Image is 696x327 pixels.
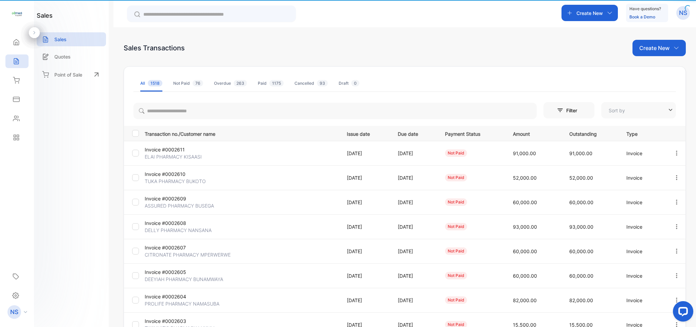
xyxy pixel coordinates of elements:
[145,219,209,227] p: Invoice #0002608
[513,224,537,230] span: 93,000.00
[626,248,659,255] p: Invoice
[54,36,67,43] p: Sales
[445,247,467,255] div: not paid
[347,150,384,157] p: [DATE]
[145,129,338,137] p: Transaction no./Customer name
[145,170,209,178] p: Invoice #0002610
[629,14,655,19] a: Book a Demo
[626,174,659,181] p: Invoice
[12,9,22,19] img: logo
[639,44,670,52] p: Create New
[10,308,18,316] p: NS
[37,50,106,64] a: Quotes
[569,248,593,254] span: 60,000.00
[626,272,659,279] p: Invoice
[347,129,384,137] p: Issue date
[445,272,467,279] div: not paid
[445,223,467,230] div: not paid
[37,67,106,82] a: Point of Sale
[398,272,431,279] p: [DATE]
[124,43,185,53] div: Sales Transactions
[398,297,431,304] p: [DATE]
[145,178,209,185] p: TUKA PHARMACY BUKOTO
[513,129,556,137] p: Amount
[513,199,537,205] span: 60,000.00
[145,317,209,325] p: Invoice #0002603
[339,80,359,86] div: Draft
[54,53,71,60] p: Quotes
[667,298,696,327] iframe: LiveChat chat widget
[398,150,431,157] p: [DATE]
[398,174,431,181] p: [DATE]
[145,202,214,209] p: ASSURED PHARMACY BUSEGA
[629,5,661,12] p: Have questions?
[513,297,537,303] span: 82,000.00
[632,40,686,56] button: Create New
[148,80,162,86] span: 1518
[351,80,359,86] span: 0
[569,150,592,156] span: 91,000.00
[626,199,659,206] p: Invoice
[37,32,106,46] a: Sales
[145,300,219,307] p: PROLIFE PHARMACY NAMASUBA
[398,129,431,137] p: Due date
[569,224,593,230] span: 93,000.00
[676,5,690,21] button: NS
[513,248,537,254] span: 60,000.00
[576,10,603,17] p: Create New
[37,11,53,20] h1: sales
[626,129,659,137] p: Type
[569,297,593,303] span: 82,000.00
[140,80,162,86] div: All
[398,199,431,206] p: [DATE]
[347,248,384,255] p: [DATE]
[347,223,384,230] p: [DATE]
[234,80,247,86] span: 263
[145,195,209,202] p: Invoice #0002609
[347,174,384,181] p: [DATE]
[347,199,384,206] p: [DATE]
[145,251,231,258] p: CITRONATE PHARMACY MPERWERWE
[513,150,536,156] span: 91,000.00
[145,268,209,276] p: Invoice #0002605
[295,80,328,86] div: Cancelled
[269,80,284,86] span: 1175
[626,297,659,304] p: Invoice
[193,80,203,86] span: 76
[445,296,467,304] div: not paid
[679,9,687,17] p: NS
[561,5,618,21] button: Create New
[398,223,431,230] p: [DATE]
[145,153,209,160] p: ELAI PHARMACY KISAASI
[513,175,537,181] span: 52,000.00
[601,102,676,118] button: Sort by
[145,276,223,283] p: DEEYIAH PHARMACY BUNAMWAYA
[145,244,209,251] p: Invoice #0002607
[347,272,384,279] p: [DATE]
[445,129,499,137] p: Payment Status
[445,198,467,206] div: not paid
[569,199,593,205] span: 60,000.00
[145,293,209,300] p: Invoice #0002604
[569,273,593,279] span: 60,000.00
[173,80,203,86] div: Not Paid
[347,297,384,304] p: [DATE]
[626,150,659,157] p: Invoice
[569,129,612,137] p: Outstanding
[145,227,212,234] p: DELLY PHARMACY NANSANA
[214,80,247,86] div: Overdue
[445,149,467,157] div: not paid
[258,80,284,86] div: Paid
[569,175,593,181] span: 52,000.00
[317,80,328,86] span: 93
[54,71,82,78] p: Point of Sale
[445,174,467,181] div: not paid
[513,273,537,279] span: 60,000.00
[609,107,625,114] p: Sort by
[398,248,431,255] p: [DATE]
[626,223,659,230] p: Invoice
[145,146,209,153] p: Invoice #0002611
